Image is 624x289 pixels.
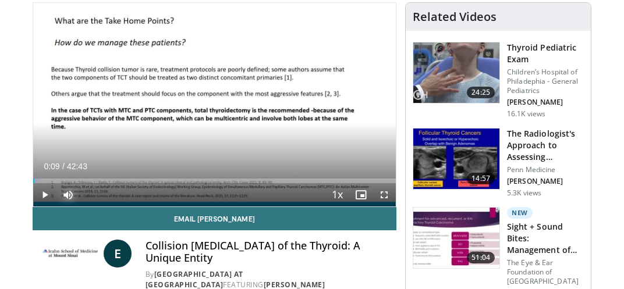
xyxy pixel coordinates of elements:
img: 64bf5cfb-7b6d-429f-8d89-8118f524719e.150x105_q85_crop-smart_upscale.jpg [413,129,499,189]
a: 24:25 Thyroid Pediatric Exam Children’s Hospital of Philadephia - General Pediatrics [PERSON_NAME... [413,42,584,119]
div: Progress Bar [33,179,396,183]
h3: Thyroid Pediatric Exam [507,42,584,65]
p: The Eye & Ear Foundation of [GEOGRAPHIC_DATA] [507,258,584,286]
p: [PERSON_NAME] [507,177,584,186]
p: Penn Medicine [507,165,584,174]
h4: Related Videos [413,10,497,24]
p: [PERSON_NAME] [507,98,584,107]
span: 24:25 [467,87,495,98]
span: 14:57 [467,173,495,184]
span: / [62,162,65,171]
a: Email [PERSON_NAME] [33,207,396,230]
h4: Collision [MEDICAL_DATA] of the Thyroid: A Unique Entity [146,240,387,265]
a: E [104,240,132,267]
button: Playback Rate [326,183,349,206]
img: Icahn School of Medicine at Mount Sinai [42,240,99,267]
img: 576742cb-950f-47b1-b49b-8023242b3cfa.150x105_q85_crop-smart_upscale.jpg [413,42,499,103]
p: 5.3K views [507,188,541,198]
span: 0:09 [44,162,59,171]
img: 8bea4cff-b600-4be7-82a7-01e969b6860e.150x105_q85_crop-smart_upscale.jpg [413,208,499,268]
p: New [507,207,533,219]
h3: The Radiologist's Approach to Assessing [MEDICAL_DATA] Risk of Thyroid Nodul… [507,128,584,163]
span: 42:43 [67,162,87,171]
a: 14:57 The Radiologist's Approach to Assessing [MEDICAL_DATA] Risk of Thyroid Nodul… Penn Medicine... [413,128,584,198]
button: Enable picture-in-picture mode [349,183,373,206]
video-js: Video Player [33,3,396,206]
button: Fullscreen [373,183,396,206]
p: Children’s Hospital of Philadephia - General Pediatrics [507,67,584,95]
button: Mute [56,183,80,206]
button: Play [33,183,56,206]
h3: Sight + Sound Bites: Management of [MEDICAL_DATA] in the Era of Targ… [507,221,584,256]
span: 51:04 [467,252,495,263]
p: 16.1K views [507,109,545,119]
